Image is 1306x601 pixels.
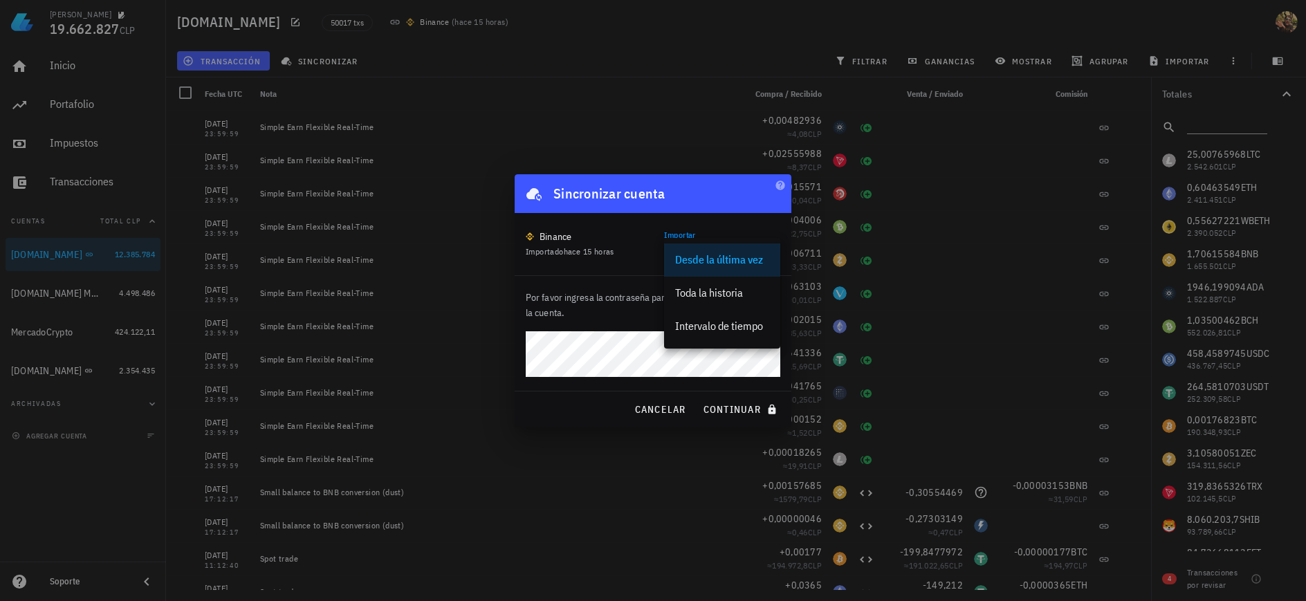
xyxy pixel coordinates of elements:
[628,397,691,422] button: cancelar
[675,320,769,333] div: Intervalo de tiempo
[703,403,780,416] span: continuar
[634,403,686,416] span: cancelar
[697,397,786,422] button: continuar
[526,232,534,241] img: 270.png
[675,253,769,266] div: Desde la última vez
[526,246,614,257] span: Importado
[553,183,665,205] div: Sincronizar cuenta
[540,230,572,243] div: Binance
[664,230,696,240] label: Importar
[675,286,769,299] div: Toda la historia
[564,246,614,257] span: hace 15 horas
[526,290,780,320] p: Por favor ingresa la contraseña para desbloquear y sincronizar la cuenta.
[664,238,780,261] div: ImportarDesde la última vez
